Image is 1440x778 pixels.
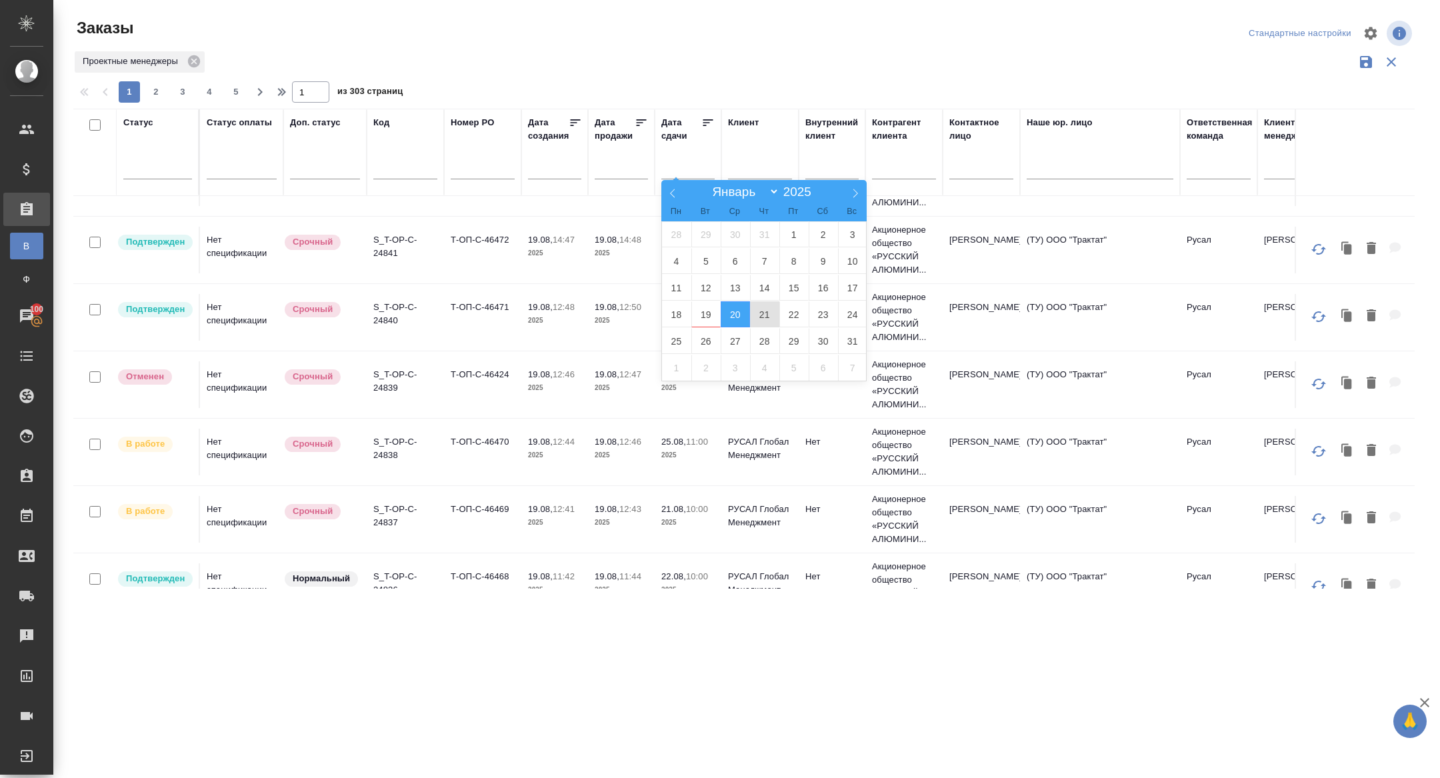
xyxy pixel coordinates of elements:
[595,302,619,312] p: 19.08,
[83,55,183,68] p: Проектные менеджеры
[595,369,619,379] p: 19.08,
[373,570,437,597] p: S_T-OP-C-24836
[809,248,838,274] span: Август 9, 2025
[595,116,635,143] div: Дата продажи
[73,17,133,39] span: Заказы
[1180,227,1257,273] td: Русал
[373,116,389,129] div: Код
[1020,361,1180,408] td: (ТУ) ООО "Трактат"
[1393,705,1427,738] button: 🙏
[619,369,641,379] p: 12:47
[1360,437,1383,465] button: Удалить
[872,116,936,143] div: Контрагент клиента
[691,328,721,354] span: Август 26, 2025
[528,247,581,260] p: 2025
[1303,368,1335,400] button: Обновить
[595,516,648,529] p: 2025
[619,571,641,581] p: 11:44
[1245,23,1355,44] div: split button
[595,314,648,327] p: 2025
[283,435,360,453] div: Выставляется автоматически, если на указанный объем услуг необходимо больше времени в стандартном...
[553,235,575,245] p: 14:47
[750,301,779,327] span: Август 21, 2025
[117,368,192,386] div: Выставляет КМ после отмены со стороны клиента. Если уже после запуска – КМ пишет ПМу про отмену, ...
[595,247,648,260] p: 2025
[750,355,779,381] span: Сентябрь 4, 2025
[444,227,521,273] td: Т-ОП-С-46472
[809,328,838,354] span: Август 30, 2025
[528,504,553,514] p: 19.08,
[691,275,721,301] span: Август 12, 2025
[1303,503,1335,535] button: Обновить
[1020,563,1180,610] td: (ТУ) ООО "Трактат"
[528,571,553,581] p: 19.08,
[1303,301,1335,333] button: Обновить
[1257,429,1335,475] td: [PERSON_NAME]
[721,248,750,274] span: Август 6, 2025
[661,571,686,581] p: 22.08,
[528,369,553,379] p: 19.08,
[750,221,779,247] span: Июль 31, 2025
[779,248,809,274] span: Август 8, 2025
[691,207,720,216] span: Вт
[145,81,167,103] button: 2
[750,275,779,301] span: Август 14, 2025
[444,294,521,341] td: Т-ОП-С-46471
[553,504,575,514] p: 12:41
[199,81,220,103] button: 4
[553,437,575,447] p: 12:44
[1360,370,1383,397] button: Удалить
[706,184,779,199] select: Month
[126,235,185,249] p: Подтвержден
[373,301,437,327] p: S_T-OP-C-24840
[10,233,43,259] a: В
[779,221,809,247] span: Август 1, 2025
[1264,116,1328,143] div: Клиентские менеджеры
[1180,361,1257,408] td: Русал
[721,328,750,354] span: Август 27, 2025
[444,429,521,475] td: Т-ОП-С-46470
[872,291,936,344] p: Акционерное общество «РУССКИЙ АЛЮМИНИ...
[283,503,360,521] div: Выставляется автоматически, если на указанный объем услуг необходимо больше времени в стандартном...
[1303,570,1335,602] button: Обновить
[728,116,759,129] div: Клиент
[373,435,437,462] p: S_T-OP-C-24838
[1257,563,1335,610] td: [PERSON_NAME]
[126,572,185,585] p: Подтвержден
[1027,116,1093,129] div: Наше юр. лицо
[838,355,867,381] span: Сентябрь 7, 2025
[750,328,779,354] span: Август 28, 2025
[373,368,437,395] p: S_T-OP-C-24839
[225,85,247,99] span: 5
[661,516,715,529] p: 2025
[293,370,333,383] p: Срочный
[943,227,1020,273] td: [PERSON_NAME]
[283,368,360,386] div: Выставляется автоматически, если на указанный объем услуг необходимо больше времени в стандартном...
[117,301,192,319] div: Выставляет КМ после уточнения всех необходимых деталей и получения согласия клиента на запуск. С ...
[200,294,283,341] td: Нет спецификации
[200,227,283,273] td: Нет спецификации
[662,275,691,301] span: Август 11, 2025
[200,496,283,543] td: Нет спецификации
[373,503,437,529] p: S_T-OP-C-24837
[943,563,1020,610] td: [PERSON_NAME]
[528,302,553,312] p: 19.08,
[553,302,575,312] p: 12:48
[943,496,1020,543] td: [PERSON_NAME]
[1387,21,1415,46] span: Посмотреть информацию
[691,355,721,381] span: Сентябрь 2, 2025
[1020,429,1180,475] td: (ТУ) ООО "Трактат"
[750,248,779,274] span: Август 7, 2025
[283,233,360,251] div: Выставляется автоматически, если на указанный объем услуг необходимо больше времени в стандартном...
[779,355,809,381] span: Сентябрь 5, 2025
[779,301,809,327] span: Август 22, 2025
[728,503,792,529] p: РУСАЛ Глобал Менеджмент
[1303,435,1335,467] button: Обновить
[1020,496,1180,543] td: (ТУ) ООО "Трактат"
[1335,303,1360,330] button: Клонировать
[691,248,721,274] span: Август 5, 2025
[1335,235,1360,263] button: Клонировать
[293,437,333,451] p: Срочный
[872,223,936,277] p: Акционерное общество «РУССКИЙ АЛЮМИНИ...
[1360,505,1383,532] button: Удалить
